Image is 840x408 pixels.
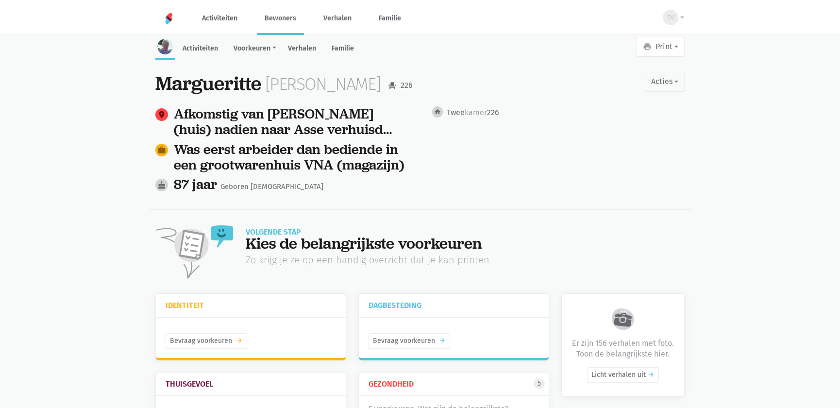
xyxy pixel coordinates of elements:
[166,380,213,388] h3: Thuisgevoel
[656,6,685,29] button: SV
[174,140,404,174] a: Was eerst arbeider dan bediende in een grootwarenhuis VNA (magazijn)
[280,39,324,60] a: Verhalen
[163,13,175,24] img: Home
[465,108,487,117] span: kamer
[324,39,362,60] a: Familie
[667,13,674,22] span: SV
[166,302,204,309] h3: Identiteit
[175,39,226,60] a: Activiteiten
[369,380,414,388] h3: Gezondheid
[369,302,421,309] h3: Dagbesteding
[388,79,413,92] div: 226
[369,296,545,315] a: Dagbesteding
[257,2,304,34] a: Bewoners
[369,374,545,393] a: Gezondheid 5
[226,39,280,60] a: Voorkeuren
[587,367,659,382] a: Licht verhalen uit
[265,74,380,95] div: [PERSON_NAME]
[447,106,677,119] div: 226
[637,37,685,56] button: Print
[643,42,652,51] i: print
[155,72,261,94] div: Margueritte
[174,175,217,193] span: 87 jaar
[645,72,685,91] button: Acties
[236,337,243,344] i: arrow_forward
[434,108,441,115] i: home
[157,181,166,189] i: cake
[371,2,409,34] a: Familie
[194,2,245,34] a: Activiteiten
[447,108,465,117] span: Twee
[157,39,173,54] img: resident-image
[534,379,545,389] div: 5
[166,333,247,348] a: Bevraag voorkeurenarrow_forward
[166,296,342,315] a: Identiteit
[439,337,446,344] i: arrow_forward
[166,374,342,393] a: Thuisgevoel
[369,333,450,348] a: Bevraag voorkeurenarrow_forward
[246,236,685,251] div: Kies de belangrijkste voorkeuren
[246,253,685,268] div: Zo krijg je ze op een handig overzicht dat je kan printen
[174,105,392,154] a: Afkomstig van [PERSON_NAME] (huis) nadien naar Asse verhuisd naar en appartement sinds [DATE]
[220,182,323,191] span: Geboren [DEMOGRAPHIC_DATA]
[246,228,685,236] div: Volgende stap
[388,81,397,90] i: event_seat
[316,2,359,34] a: Verhalen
